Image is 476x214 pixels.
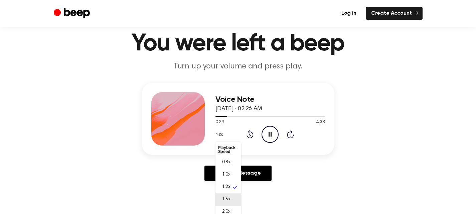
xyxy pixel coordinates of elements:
[222,171,230,178] span: 1.0x
[336,7,362,20] a: Log in
[222,196,230,203] span: 1.5x
[54,7,92,20] a: Beep
[366,7,423,20] a: Create Account
[222,184,230,191] span: 1.2x
[222,159,230,166] span: 0.8x
[215,129,225,140] button: 1.2x
[316,119,325,126] span: 4:38
[215,106,262,112] span: [DATE] · 02:26 AM
[110,61,366,72] p: Turn up your volume and press play.
[215,143,241,156] li: Playback Speed
[215,95,325,104] h3: Voice Note
[67,32,409,56] h1: You were left a beep
[215,119,224,126] span: 0:29
[204,166,271,181] a: Reply to Message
